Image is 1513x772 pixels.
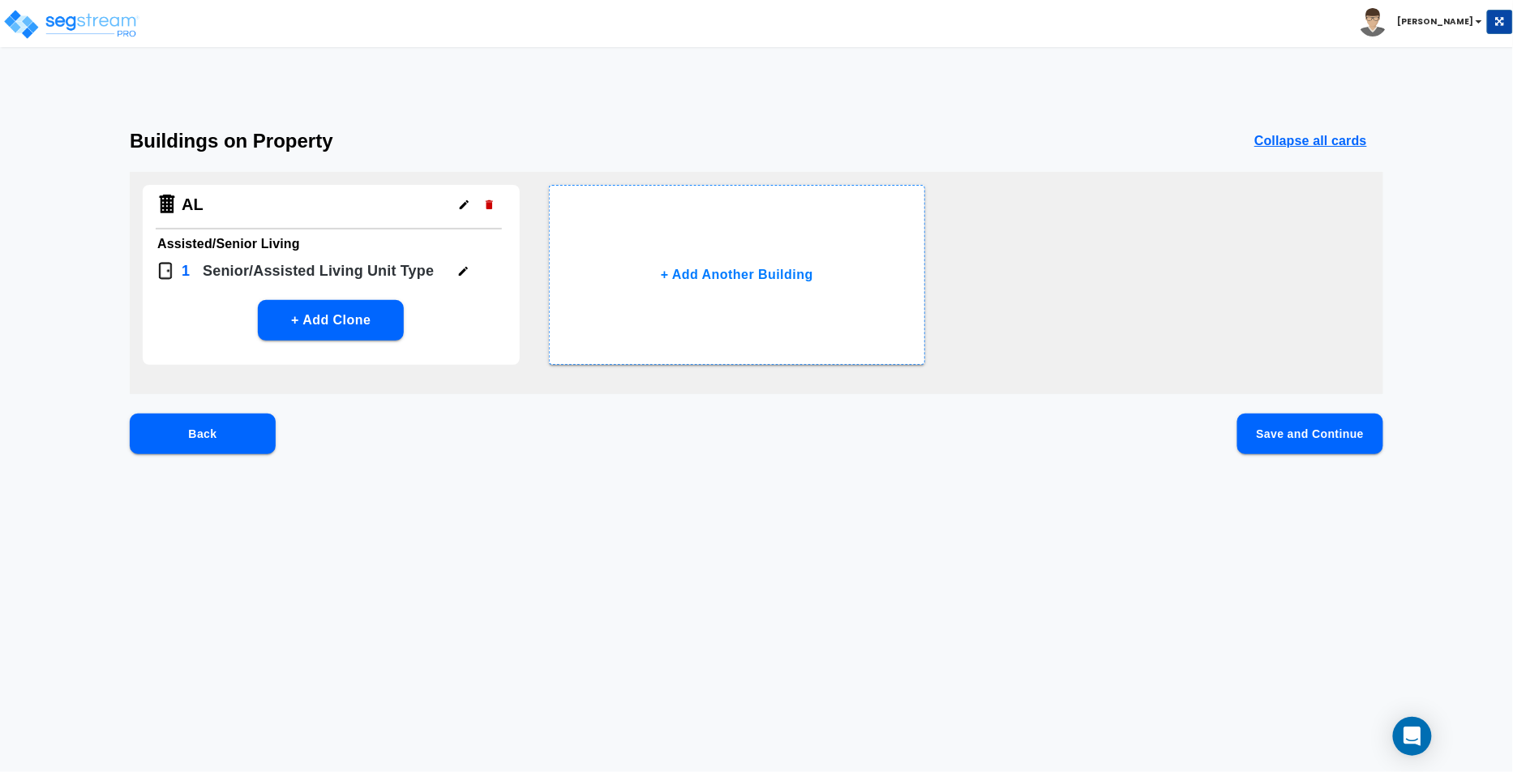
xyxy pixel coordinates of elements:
[130,414,276,454] button: Back
[157,233,505,255] h6: Assisted/Senior Living
[182,195,204,215] h4: AL
[1393,717,1432,756] div: Open Intercom Messenger
[182,260,190,282] p: 1
[1237,414,1383,454] button: Save and Continue
[203,260,434,282] p: Senior/Assisted Living Unit Type
[2,8,140,41] img: logo_pro_r.png
[130,130,333,152] h3: Buildings on Property
[156,261,175,281] img: Door Icon
[1359,8,1387,36] img: avatar.png
[549,185,926,365] button: + Add Another Building
[156,193,178,216] img: Building Icon
[1254,131,1367,151] p: Collapse all cards
[1398,15,1474,28] b: [PERSON_NAME]
[258,300,404,341] button: + Add Clone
